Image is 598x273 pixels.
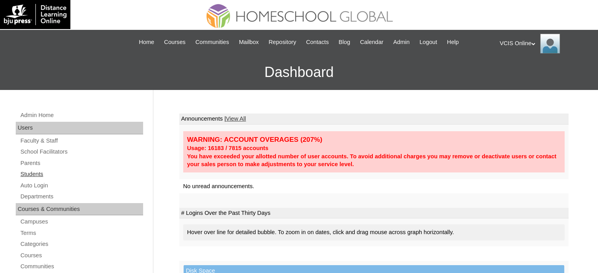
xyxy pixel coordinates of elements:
[339,38,350,47] span: Blog
[139,38,154,47] span: Home
[265,38,300,47] a: Repository
[4,4,66,25] img: logo-white.png
[16,203,143,216] div: Courses & Communities
[416,38,441,47] a: Logout
[20,158,143,168] a: Parents
[187,145,269,151] strong: Usage: 16183 / 7815 accounts
[187,152,561,169] div: You have exceeded your allotted number of user accounts. To avoid additional charges you may remo...
[443,38,463,47] a: Help
[20,181,143,191] a: Auto Login
[500,34,590,53] div: VCIS Online
[16,122,143,134] div: Users
[447,38,459,47] span: Help
[20,251,143,260] a: Courses
[20,262,143,271] a: Communities
[20,169,143,179] a: Students
[179,208,569,219] td: # Logins Over the Past Thirty Days
[389,38,414,47] a: Admin
[20,217,143,227] a: Campuses
[179,114,569,125] td: Announcements |
[306,38,329,47] span: Contacts
[356,38,387,47] a: Calendar
[191,38,233,47] a: Communities
[420,38,437,47] span: Logout
[195,38,229,47] span: Communities
[160,38,190,47] a: Courses
[20,110,143,120] a: Admin Home
[179,179,569,194] td: No unread announcements.
[20,136,143,146] a: Faculty & Staff
[239,38,259,47] span: Mailbox
[183,224,565,240] div: Hover over line for detailed bubble. To zoom in on dates, click and drag mouse across graph horiz...
[20,147,143,157] a: School Facilitators
[360,38,383,47] span: Calendar
[135,38,158,47] a: Home
[540,34,560,53] img: VCIS Online Admin
[393,38,410,47] span: Admin
[20,192,143,202] a: Departments
[164,38,186,47] span: Courses
[187,135,561,144] div: WARNING: ACCOUNT OVERAGES (207%)
[335,38,354,47] a: Blog
[4,55,594,90] h3: Dashboard
[269,38,296,47] span: Repository
[226,115,246,122] a: View All
[20,228,143,238] a: Terms
[235,38,263,47] a: Mailbox
[20,239,143,249] a: Categories
[302,38,333,47] a: Contacts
